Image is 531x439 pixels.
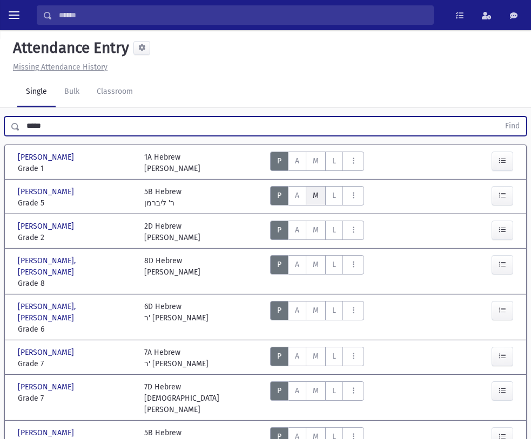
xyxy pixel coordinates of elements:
span: P [277,306,281,315]
u: Missing Attendance History [13,63,107,72]
div: 1A Hebrew [PERSON_NAME] [144,152,200,174]
div: AttTypes [270,221,364,243]
span: L [332,191,336,200]
div: 6D Hebrew ר' [PERSON_NAME] [144,301,209,335]
span: M [313,191,319,200]
span: M [313,156,319,166]
a: Classroom [88,77,142,107]
div: AttTypes [270,381,364,415]
span: M [313,352,319,361]
div: AttTypes [270,152,364,174]
div: 8D Hebrew [PERSON_NAME] [144,255,200,289]
span: [PERSON_NAME] [18,186,76,197]
span: [PERSON_NAME] [18,381,76,393]
span: L [332,352,336,361]
div: AttTypes [270,186,364,209]
span: P [277,352,281,361]
span: Grade 6 [18,324,133,335]
span: Grade 2 [18,232,133,243]
div: AttTypes [270,255,364,289]
span: [PERSON_NAME] [18,221,76,232]
span: M [313,260,319,269]
button: Find [499,117,526,135]
span: P [277,156,281,166]
span: Grade 8 [18,278,133,289]
span: A [295,352,299,361]
span: [PERSON_NAME] [18,427,76,438]
span: M [313,225,319,235]
span: P [277,225,281,235]
span: A [295,386,299,395]
input: Search [52,5,433,25]
span: Grade 5 [18,197,133,209]
button: toggle menu [4,5,24,25]
span: L [332,225,336,235]
h5: Attendance Entry [9,39,129,57]
span: A [295,260,299,269]
span: Grade 7 [18,393,133,404]
span: L [332,156,336,166]
span: [PERSON_NAME], [PERSON_NAME] [18,301,133,324]
div: 5B Hebrew ר' ליברמן [144,186,182,209]
a: Single [17,77,56,107]
span: L [332,260,336,269]
div: 2D Hebrew [PERSON_NAME] [144,221,200,243]
span: Grade 1 [18,163,133,174]
span: M [313,306,319,315]
a: Missing Attendance History [9,63,107,72]
span: L [332,386,336,395]
span: A [295,306,299,315]
span: P [277,191,281,200]
span: P [277,386,281,395]
span: A [295,156,299,166]
span: [PERSON_NAME], [PERSON_NAME] [18,255,133,278]
span: Grade 7 [18,358,133,369]
span: [PERSON_NAME] [18,152,76,163]
span: [PERSON_NAME] [18,347,76,358]
div: 7D Hebrew [DEMOGRAPHIC_DATA][PERSON_NAME] [144,381,260,415]
div: AttTypes [270,301,364,335]
div: 7A Hebrew ר' [PERSON_NAME] [144,347,209,369]
a: Bulk [56,77,88,107]
span: A [295,191,299,200]
span: L [332,306,336,315]
span: M [313,386,319,395]
span: A [295,225,299,235]
span: P [277,260,281,269]
div: AttTypes [270,347,364,369]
